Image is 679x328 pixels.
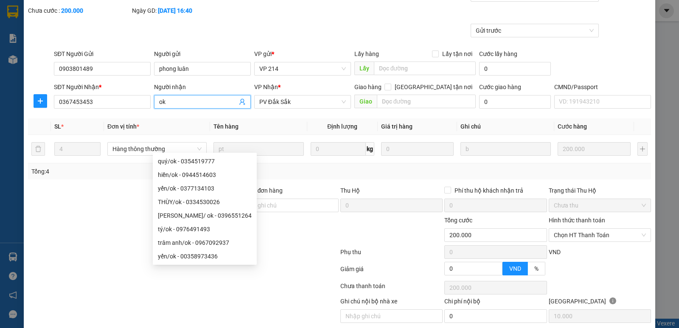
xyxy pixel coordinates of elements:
[554,82,651,92] div: CMND/Passport
[158,252,252,261] div: yến/ok - 00358973436
[158,211,252,220] div: [PERSON_NAME]/ ok - 0396551264
[354,84,382,90] span: Giao hàng
[637,142,648,156] button: plus
[534,265,539,272] span: %
[153,209,257,222] div: ngọc linh/ ok - 0396551264
[391,82,476,92] span: [GEOGRAPHIC_DATA] tận nơi
[154,82,251,92] div: Người nhận
[476,24,594,37] span: Gửi trước
[54,49,151,59] div: SĐT Người Gửi
[153,182,257,195] div: yến/ok - 0377134103
[236,187,283,194] label: Ghi chú đơn hàng
[558,123,587,130] span: Cước hàng
[509,265,521,272] span: VND
[158,238,252,247] div: trâm anh/ok - 0967092937
[153,222,257,236] div: tý/ok - 0976491493
[479,84,521,90] label: Cước giao hàng
[479,62,551,76] input: Cước lấy hàng
[54,82,151,92] div: SĐT Người Nhận
[339,281,443,296] div: Chưa thanh toán
[259,62,346,75] span: VP 214
[158,157,252,166] div: quý/ok - 0354519777
[153,236,257,250] div: trâm anh/ok - 0967092937
[158,170,252,179] div: hiền/ok - 0944514603
[340,187,360,194] span: Thu Hộ
[236,199,339,212] input: Ghi chú đơn hàng
[153,250,257,263] div: yến/ok - 00358973436
[444,217,472,224] span: Tổng cước
[558,142,630,156] input: 0
[549,249,561,255] span: VND
[549,186,651,195] div: Trạng thái Thu Hộ
[327,123,357,130] span: Định lượng
[354,95,377,108] span: Giao
[158,224,252,234] div: tý/ok - 0976491493
[381,123,412,130] span: Giá trị hàng
[213,142,304,156] input: VD: Bàn, Ghế
[339,247,443,262] div: Phụ thu
[549,297,651,309] div: [GEOGRAPHIC_DATA]
[340,297,443,309] div: Ghi chú nội bộ nhà xe
[112,143,202,155] span: Hàng thông thường
[374,62,476,75] input: Dọc đường
[31,142,45,156] button: delete
[554,199,646,212] span: Chưa thu
[158,197,252,207] div: THÙY/ok - 0334530026
[549,217,605,224] label: Hình thức thanh toán
[609,297,616,304] span: info-circle
[479,50,517,57] label: Cước lấy hàng
[158,184,252,193] div: yến/ok - 0377134103
[31,167,263,176] div: Tổng: 4
[34,94,47,108] button: plus
[154,49,251,59] div: Người gửi
[107,123,139,130] span: Đơn vị tính
[254,84,278,90] span: VP Nhận
[34,98,47,104] span: plus
[153,168,257,182] div: hiền/ok - 0944514603
[381,142,454,156] input: 0
[339,264,443,279] div: Giảm giá
[54,123,61,130] span: SL
[340,309,443,323] input: Nhập ghi chú
[554,229,646,241] span: Chọn HT Thanh Toán
[213,123,238,130] span: Tên hàng
[460,142,551,156] input: Ghi Chú
[158,7,192,14] b: [DATE] 16:40
[354,50,379,57] span: Lấy hàng
[366,142,374,156] span: kg
[479,95,551,109] input: Cước giao hàng
[254,49,351,59] div: VP gửi
[457,118,554,135] th: Ghi chú
[153,195,257,209] div: THÙY/ok - 0334530026
[444,297,547,309] div: Chi phí nội bộ
[132,6,234,15] div: Ngày GD:
[28,6,130,15] div: Chưa cước :
[259,95,346,108] span: PV Đắk Sắk
[439,49,476,59] span: Lấy tận nơi
[153,154,257,168] div: quý/ok - 0354519777
[354,62,374,75] span: Lấy
[61,7,83,14] b: 200.000
[451,186,527,195] span: Phí thu hộ khách nhận trả
[377,95,476,108] input: Dọc đường
[239,98,246,105] span: user-add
